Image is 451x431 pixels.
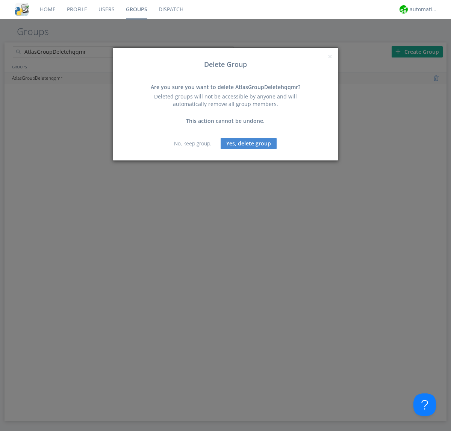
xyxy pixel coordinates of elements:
[328,51,332,62] span: ×
[119,61,332,68] h3: Delete Group
[145,93,306,108] div: Deleted groups will not be accessible by anyone and will automatically remove all group members.
[221,138,277,149] button: Yes, delete group
[410,6,438,13] div: automation+atlas
[145,117,306,125] div: This action cannot be undone.
[174,140,211,147] a: No, keep group.
[15,3,29,16] img: cddb5a64eb264b2086981ab96f4c1ba7
[400,5,408,14] img: d2d01cd9b4174d08988066c6d424eccd
[145,83,306,91] div: Are you sure you want to delete AtlasGroupDeletehqqmr?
